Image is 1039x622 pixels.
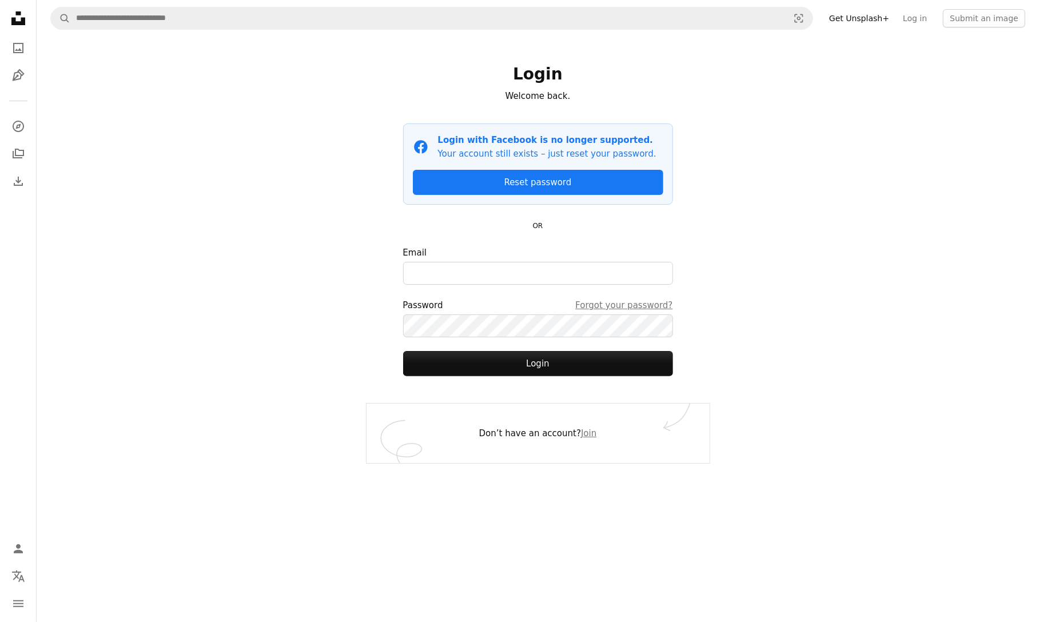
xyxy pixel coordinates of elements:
[7,37,30,59] a: Photos
[7,170,30,193] a: Download History
[403,89,673,103] p: Welcome back.
[7,592,30,615] button: Menu
[50,7,813,30] form: Find visuals sitewide
[438,133,656,147] p: Login with Facebook is no longer supported.
[943,9,1025,27] button: Submit an image
[7,142,30,165] a: Collections
[7,64,30,87] a: Illustrations
[785,7,813,29] button: Visual search
[403,298,673,312] div: Password
[822,9,896,27] a: Get Unsplash+
[7,537,30,560] a: Log in / Sign up
[403,351,673,376] button: Login
[403,246,673,285] label: Email
[533,222,543,230] small: OR
[438,147,656,161] p: Your account still exists – just reset your password.
[403,64,673,85] h1: Login
[7,565,30,588] button: Language
[413,170,663,195] a: Reset password
[51,7,70,29] button: Search Unsplash
[575,298,672,312] a: Forgot your password?
[7,7,30,32] a: Home — Unsplash
[403,314,673,337] input: PasswordForgot your password?
[896,9,934,27] a: Log in
[581,428,596,438] a: Join
[403,262,673,285] input: Email
[7,115,30,138] a: Explore
[367,404,710,463] div: Don’t have an account?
